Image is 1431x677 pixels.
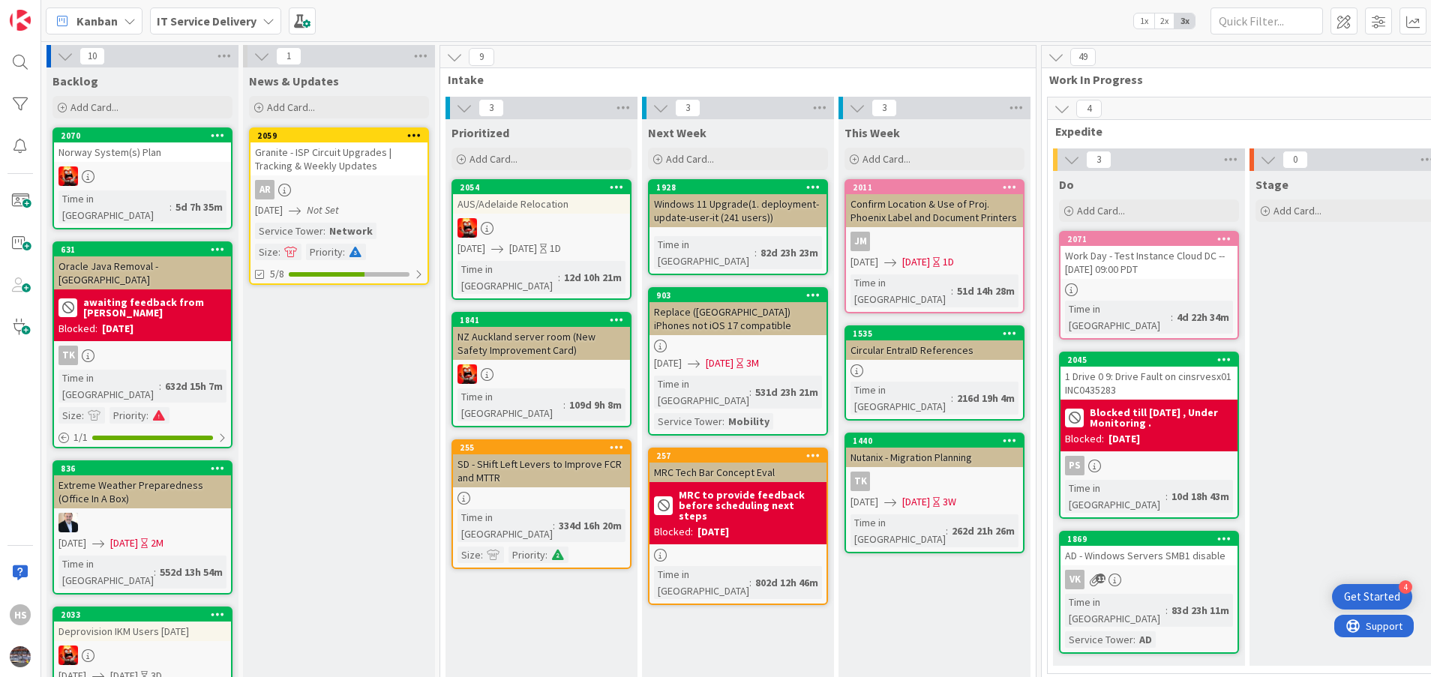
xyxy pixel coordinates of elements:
[255,180,274,199] div: AR
[1154,13,1174,28] span: 2x
[343,244,345,260] span: :
[61,463,231,474] div: 836
[54,243,231,289] div: 631Oracle Java Removal - [GEOGRAPHIC_DATA]
[58,321,97,337] div: Blocked:
[453,441,630,454] div: 255
[1060,232,1237,279] div: 2071Work Day - Test Instance Cloud DC -- [DATE] 09:00 PDT
[109,407,146,424] div: Priority
[54,646,231,665] div: VN
[545,547,547,563] span: :
[649,181,826,194] div: 1928
[457,509,553,542] div: Time in [GEOGRAPHIC_DATA]
[509,241,537,256] span: [DATE]
[54,608,231,641] div: 2033Deprovision IKM Users [DATE]
[953,283,1018,299] div: 51d 14h 28m
[457,241,485,256] span: [DATE]
[453,454,630,487] div: SD - SHift Left Levers to Improve FCR and MTTR
[846,448,1023,467] div: Nutanix - Migration Planning
[451,125,509,140] span: Prioritized
[453,218,630,238] div: VN
[79,47,105,65] span: 10
[846,434,1023,467] div: 1440Nutanix - Migration Planning
[10,604,31,625] div: HS
[1060,532,1237,565] div: 1869AD - Windows Servers SMB1 disable
[1067,534,1237,544] div: 1869
[156,564,226,580] div: 552d 13h 54m
[846,472,1023,491] div: TK
[457,388,563,421] div: Time in [GEOGRAPHIC_DATA]
[649,194,826,227] div: Windows 11 Upgrade(1. deployment-update-user-it (241 users))
[1273,204,1321,217] span: Add Card...
[850,382,951,415] div: Time in [GEOGRAPHIC_DATA]
[654,376,749,409] div: Time in [GEOGRAPHIC_DATA]
[1165,602,1168,619] span: :
[54,608,231,622] div: 2033
[1135,631,1156,648] div: AD
[61,244,231,255] div: 631
[58,190,169,223] div: Time in [GEOGRAPHIC_DATA]
[1077,204,1125,217] span: Add Card...
[1399,580,1412,594] div: 4
[1067,234,1237,244] div: 2071
[649,181,826,227] div: 1928Windows 11 Upgrade(1. deployment-update-user-it (241 users))
[1060,353,1237,367] div: 2045
[850,254,878,270] span: [DATE]
[649,302,826,335] div: Replace ([GEOGRAPHIC_DATA]) iPhones not iOS 17 compatible
[751,574,822,591] div: 802d 12h 46m
[58,166,78,186] img: VN
[250,129,427,142] div: 2059
[844,125,900,140] span: This Week
[58,535,86,551] span: [DATE]
[1059,177,1074,192] span: Do
[846,181,1023,194] div: 2011
[649,449,826,463] div: 257
[1108,431,1140,447] div: [DATE]
[54,475,231,508] div: Extreme Weather Preparedness (Office In A Box)
[250,129,427,175] div: 2059Granite - ISP Circuit Upgrades | Tracking & Weekly Updates
[853,182,1023,193] div: 2011
[749,384,751,400] span: :
[267,100,315,114] span: Add Card...
[850,232,870,251] div: JM
[58,556,154,589] div: Time in [GEOGRAPHIC_DATA]
[255,223,323,239] div: Service Tower
[478,99,504,117] span: 3
[102,321,133,337] div: [DATE]
[54,462,231,475] div: 836
[151,535,163,551] div: 2M
[146,407,148,424] span: :
[1060,232,1237,246] div: 2071
[862,152,910,166] span: Add Card...
[469,48,494,66] span: 9
[453,327,630,360] div: NZ Auckland server room (New Safety Improvement Card)
[1165,488,1168,505] span: :
[1255,177,1288,192] span: Stage
[325,223,376,239] div: Network
[453,181,630,194] div: 2054
[656,451,826,461] div: 257
[457,218,477,238] img: VN
[666,152,714,166] span: Add Card...
[469,152,517,166] span: Add Card...
[257,130,427,141] div: 2059
[846,232,1023,251] div: JM
[1076,100,1102,118] span: 4
[1096,574,1105,583] span: 11
[54,129,231,162] div: 2070Norway System(s) Plan
[853,436,1023,446] div: 1440
[850,274,951,307] div: Time in [GEOGRAPHIC_DATA]
[1282,151,1308,169] span: 0
[61,610,231,620] div: 2033
[453,441,630,487] div: 255SD - SHift Left Levers to Improve FCR and MTTR
[70,100,118,114] span: Add Card...
[953,390,1018,406] div: 216d 19h 4m
[1070,48,1096,66] span: 49
[649,289,826,302] div: 903
[457,547,481,563] div: Size
[10,646,31,667] img: avatar
[453,181,630,214] div: 2054AUS/Adelaide Relocation
[54,166,231,186] div: VN
[159,378,161,394] span: :
[323,223,325,239] span: :
[706,355,733,371] span: [DATE]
